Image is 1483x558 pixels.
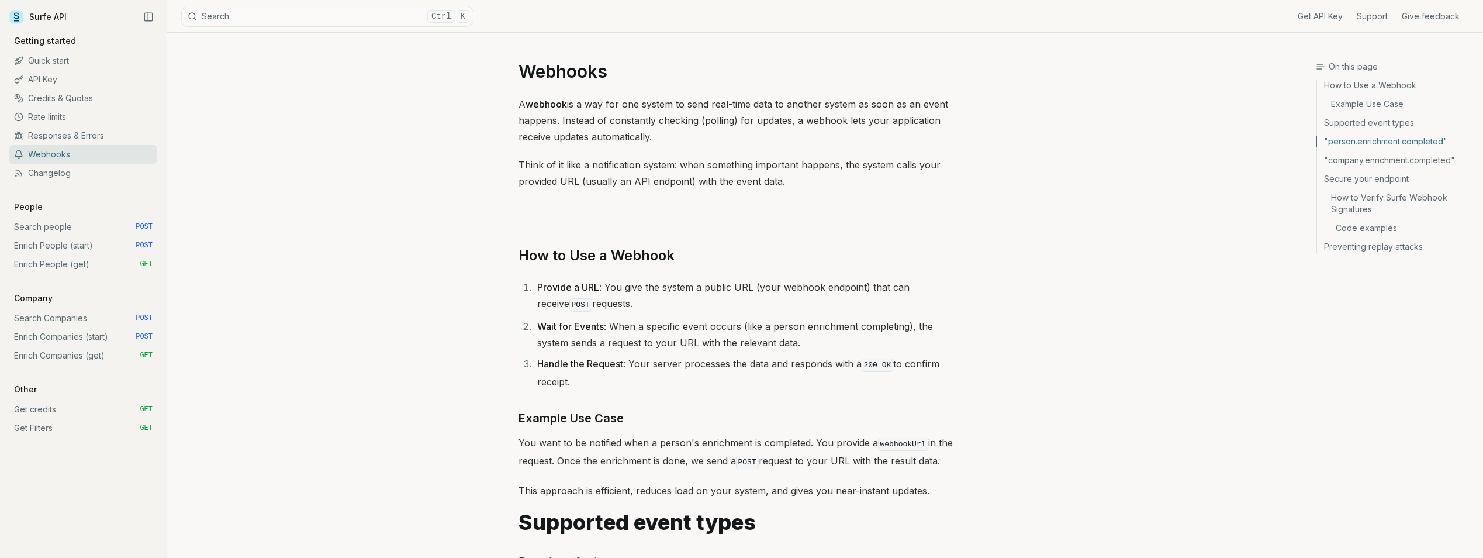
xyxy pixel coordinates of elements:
a: Support [1357,11,1388,22]
a: Webhooks [9,145,157,164]
button: Collapse Sidebar [140,8,157,26]
code: webhookUrl [878,438,928,451]
a: "company.enrichment.completed" [1317,151,1474,170]
a: API Key [9,70,157,89]
p: People [9,201,47,213]
a: Enrich People (start) POST [9,236,157,255]
h1: Webhooks [518,61,965,82]
p: You want to be notified when a person's enrichment is completed. You provide a in the request. On... [518,435,965,471]
a: How to Use a Webhook [1317,80,1474,95]
a: Example Use Case [518,409,624,428]
a: Surfe API [9,8,67,26]
strong: webhook [526,98,567,110]
p: Other [9,384,42,395]
a: Get API Key [1298,11,1343,22]
a: Secure your endpoint [1317,170,1474,188]
a: How to Use a Webhook [518,246,675,265]
a: Get Filters GET [9,419,157,438]
a: Enrich Companies (get) GET [9,346,157,365]
code: POST [736,456,759,469]
a: Rate limits [9,108,157,126]
span: GET [140,351,153,360]
a: Code examples [1317,219,1474,237]
span: POST [136,332,153,342]
a: Supported event types [518,511,756,534]
span: POST [136,222,153,232]
span: POST [136,314,153,323]
li: : You give the system a public URL (your webhook endpoint) that can receive requests. [534,279,965,314]
a: "person.enrichment.completed" [1317,132,1474,151]
span: GET [140,405,153,414]
strong: Wait for Events [537,321,604,332]
li: : Your server processes the data and responds with a to confirm receipt. [534,356,965,390]
kbd: Ctrl [427,10,455,23]
a: Credits & Quotas [9,89,157,108]
button: SearchCtrlK [181,6,473,27]
p: Think of it like a notification system: when something important happens, the system calls your p... [518,157,965,190]
p: A is a way for one system to send real-time data to another system as soon as an event happens. I... [518,96,965,145]
strong: Handle the Request [537,358,623,370]
a: How to Verify Surfe Webhook Signatures [1317,188,1474,219]
a: Changelog [9,164,157,182]
kbd: K [457,10,469,23]
a: Responses & Errors [9,126,157,145]
span: GET [140,260,153,269]
a: Enrich People (get) GET [9,255,157,274]
a: Example Use Case [1317,95,1474,113]
a: Search Companies POST [9,309,157,328]
code: POST [569,298,592,312]
a: Search people POST [9,218,157,236]
a: Enrich Companies (start) POST [9,328,157,346]
li: : When a specific event occurs (like a person enrichment completing), the system sends a request ... [534,318,965,351]
p: Getting started [9,35,81,47]
a: Preventing replay attacks [1317,237,1474,253]
span: POST [136,241,153,250]
a: Get credits GET [9,400,157,419]
a: Quick start [9,51,157,70]
a: Supported event types [1317,113,1474,132]
p: Company [9,292,57,304]
a: Give feedback [1402,11,1460,22]
p: This approach is efficient, reduces load on your system, and gives you near-instant updates. [518,483,965,499]
code: 200 OK [862,359,894,372]
span: GET [140,423,153,433]
strong: Provide a URL [537,281,599,293]
h3: On this page [1316,61,1474,73]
